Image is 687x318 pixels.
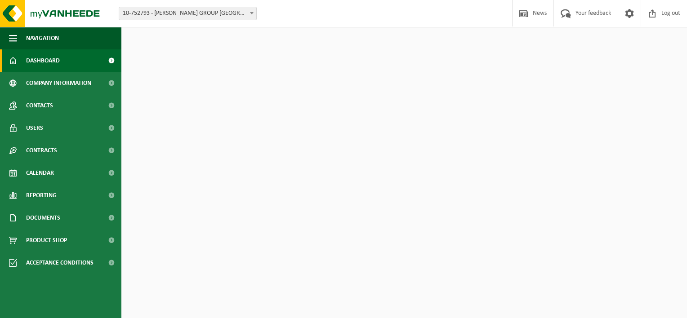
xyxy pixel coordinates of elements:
span: Contacts [26,94,53,117]
span: Navigation [26,27,59,49]
span: Users [26,117,43,139]
span: 10-752793 - LEMAHIEU GROUP NV - OOSTENDE [119,7,256,20]
span: Company information [26,72,91,94]
span: Contracts [26,139,57,162]
span: Calendar [26,162,54,184]
span: Acceptance conditions [26,252,94,274]
span: 10-752793 - LEMAHIEU GROUP NV - OOSTENDE [119,7,257,20]
span: Dashboard [26,49,60,72]
span: Documents [26,207,60,229]
span: Product Shop [26,229,67,252]
span: Reporting [26,184,57,207]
